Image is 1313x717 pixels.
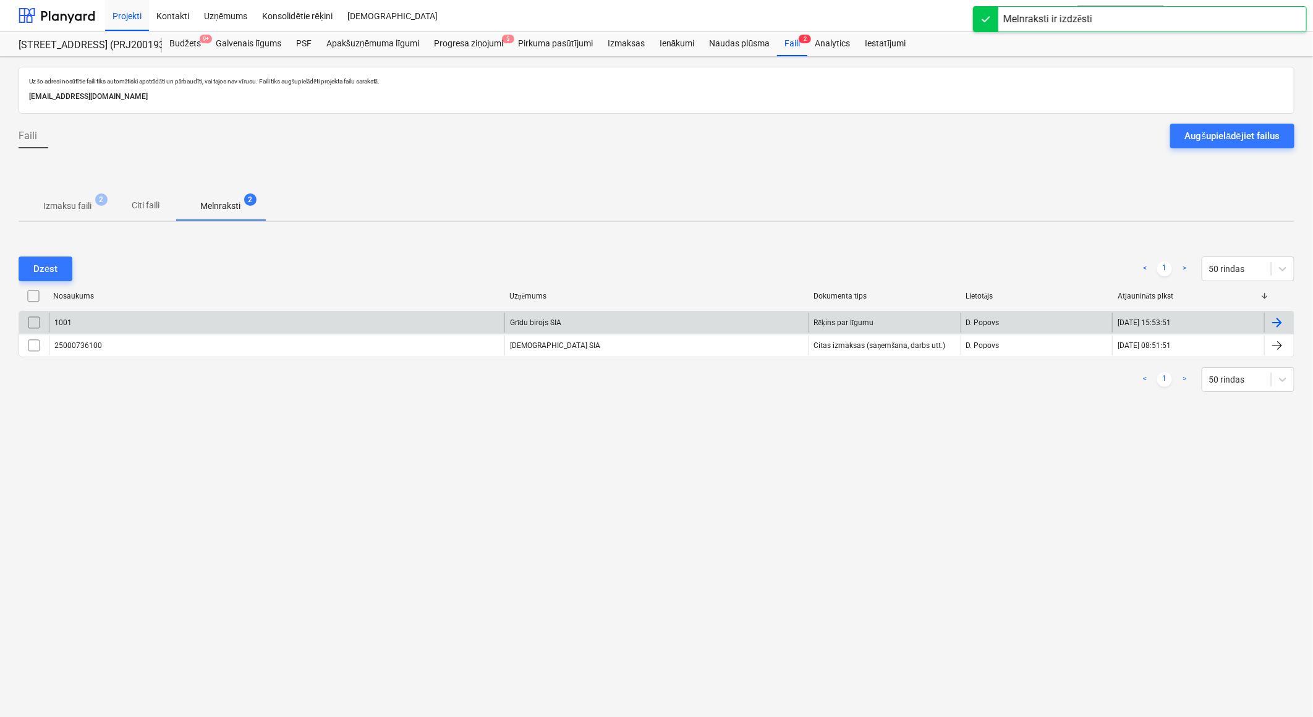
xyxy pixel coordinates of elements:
[289,32,319,56] a: PSF
[162,32,208,56] a: Budžets9+
[652,32,702,56] a: Ienākumi
[777,32,807,56] a: Faili2
[509,292,804,301] div: Uzņēmums
[600,32,652,56] a: Izmaksas
[19,257,72,281] button: Dzēst
[1177,372,1192,387] a: Next page
[1251,658,1313,717] iframe: Chat Widget
[54,341,102,350] div: 25000736100
[511,32,600,56] a: Pirkuma pasūtījumi
[1137,261,1152,276] a: Previous page
[29,77,1284,85] p: Uz šo adresi nosūtītie faili tiks automātiski apstrādāti un pārbaudīti, vai tajos nav vīrusu. Fai...
[777,32,807,56] div: Faili
[961,336,1113,355] div: D. Popovs
[1118,341,1171,350] div: [DATE] 08:51:51
[29,90,1284,103] p: [EMAIL_ADDRESS][DOMAIN_NAME]
[1118,292,1260,301] div: Atjaunināts plkst
[200,200,240,213] p: Melnraksti
[43,200,91,213] p: Izmaksu faili
[319,32,427,56] a: Apakšuzņēmuma līgumi
[807,32,857,56] a: Analytics
[427,32,511,56] div: Progresa ziņojumi
[131,199,161,212] p: Citi faili
[814,341,946,350] div: Citas izmaksas (saņemšana, darbs utt.)
[961,313,1113,333] div: D. Popovs
[54,318,72,327] div: 1001
[1170,124,1294,148] button: Augšupielādējiet failus
[799,35,811,43] span: 2
[857,32,913,56] a: Iestatījumi
[702,32,778,56] a: Naudas plūsma
[208,32,289,56] a: Galvenais līgums
[95,193,108,206] span: 2
[1185,128,1280,144] div: Augšupielādējiet failus
[814,318,874,328] div: Rēķins par līgumu
[1177,261,1192,276] a: Next page
[1157,261,1172,276] a: Page 1 is your current page
[504,313,809,333] div: Grīdu birojs SIA
[244,193,257,206] span: 2
[1137,372,1152,387] a: Previous page
[19,129,37,143] span: Faili
[1003,12,1092,27] div: Melnraksti ir izdzēsti
[502,35,514,43] span: 5
[814,292,956,300] div: Dokumenta tips
[1118,318,1171,327] div: [DATE] 15:53:51
[504,336,809,355] div: [DEMOGRAPHIC_DATA] SIA
[427,32,511,56] a: Progresa ziņojumi5
[19,39,147,52] div: [STREET_ADDRESS] (PRJ2001934) 2601941
[53,292,499,300] div: Nosaukums
[1157,372,1172,387] a: Page 1 is your current page
[966,292,1108,301] div: Lietotājs
[33,261,57,277] div: Dzēst
[162,32,208,56] div: Budžets
[200,35,212,43] span: 9+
